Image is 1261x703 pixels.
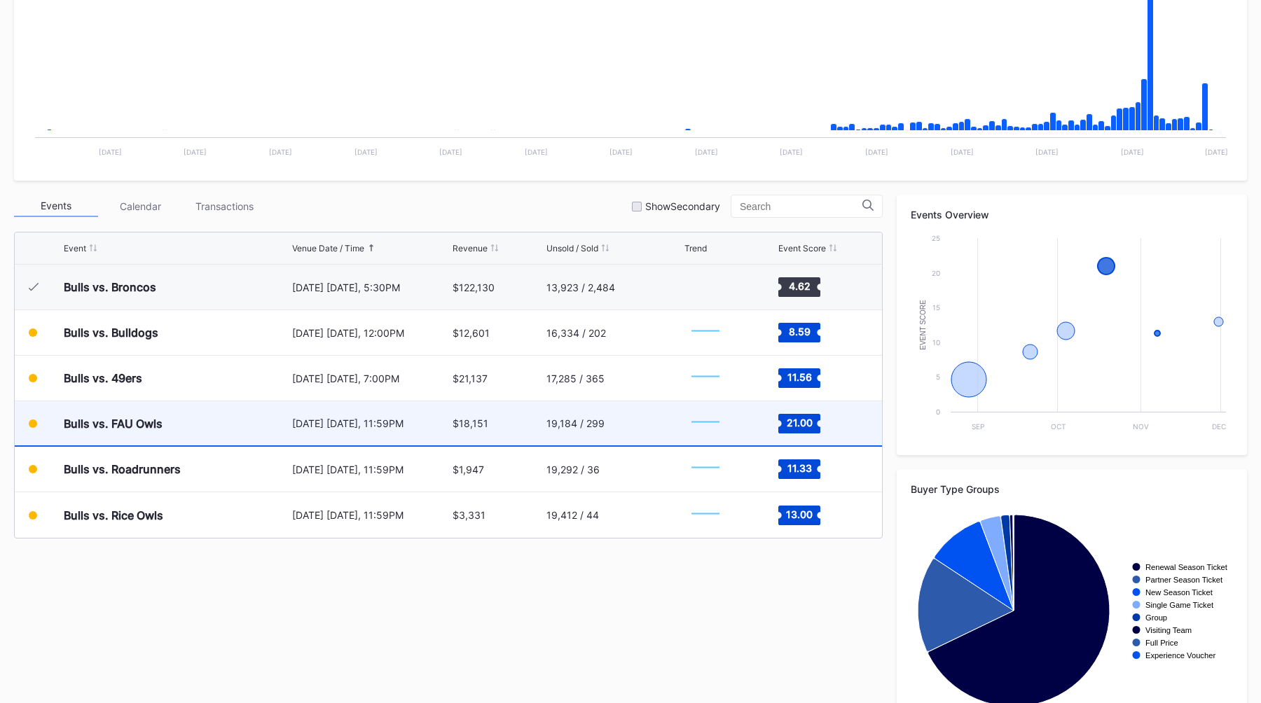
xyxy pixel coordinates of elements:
svg: Chart title [911,231,1233,441]
text: 0 [936,408,940,416]
div: Event Score [778,243,826,253]
text: Dec [1212,422,1226,431]
text: 5 [936,373,940,381]
div: $3,331 [453,509,485,521]
svg: Chart title [684,361,726,396]
div: 13,923 / 2,484 [546,281,615,293]
div: 19,184 / 299 [546,417,605,429]
text: [DATE] [525,148,548,156]
text: Single Game Ticket [1145,601,1214,609]
div: Event [64,243,86,253]
div: Calendar [98,195,182,217]
div: Bulls vs. FAU Owls [64,417,163,431]
text: [DATE] [609,148,633,156]
svg: Chart title [684,270,726,305]
div: Bulls vs. 49ers [64,371,142,385]
div: [DATE] [DATE], 11:59PM [292,464,450,475]
text: [DATE] [184,148,207,156]
text: Group [1145,613,1167,622]
div: Revenue [453,243,488,253]
svg: Chart title [684,315,726,350]
text: Oct [1051,422,1066,431]
div: Show Secondary [645,200,720,212]
div: Events Overview [911,209,1233,221]
text: 11.56 [787,371,811,383]
text: [DATE] [354,148,378,156]
text: Nov [1133,422,1149,431]
text: Renewal Season Ticket [1145,563,1228,571]
text: Sep [972,422,984,431]
div: Transactions [182,195,266,217]
div: Buyer Type Groups [911,483,1233,495]
text: [DATE] [99,148,122,156]
text: 13.00 [786,508,813,520]
text: 4.62 [788,280,810,292]
text: [DATE] [695,148,718,156]
input: Search [740,201,862,212]
text: [DATE] [951,148,974,156]
text: 20 [932,269,940,277]
div: [DATE] [DATE], 7:00PM [292,373,450,384]
text: 25 [932,234,940,242]
text: 11.33 [787,462,811,474]
text: New Season Ticket [1145,588,1213,597]
div: $122,130 [453,281,495,293]
div: [DATE] [DATE], 11:59PM [292,417,450,429]
text: [DATE] [1035,148,1059,156]
div: Bulls vs. Bulldogs [64,326,158,340]
text: Experience Voucher [1145,651,1215,660]
div: 16,334 / 202 [546,327,606,339]
div: $21,137 [453,373,488,384]
div: $1,947 [453,464,484,475]
text: 8.59 [788,326,810,337]
text: [DATE] [269,148,292,156]
div: Bulls vs. Roadrunners [64,462,181,476]
svg: Chart title [684,406,726,441]
div: [DATE] [DATE], 12:00PM [292,327,450,339]
text: [DATE] [780,148,803,156]
text: [DATE] [1205,148,1228,156]
div: Events [14,195,98,217]
text: [DATE] [865,148,888,156]
text: 21.00 [786,416,812,428]
text: [DATE] [439,148,462,156]
svg: Chart title [684,452,726,487]
text: Partner Season Ticket [1145,576,1223,584]
div: Bulls vs. Broncos [64,280,156,294]
div: $18,151 [453,417,488,429]
div: Trend [684,243,707,253]
div: 17,285 / 365 [546,373,605,384]
div: [DATE] [DATE], 11:59PM [292,509,450,521]
div: [DATE] [DATE], 5:30PM [292,281,450,293]
text: 15 [932,303,940,312]
text: Visiting Team [1145,626,1192,634]
div: 19,412 / 44 [546,509,599,521]
svg: Chart title [684,498,726,533]
div: Bulls vs. Rice Owls [64,508,163,522]
text: Event Score [919,300,927,350]
div: Venue Date / Time [292,243,364,253]
div: Unsold / Sold [546,243,598,253]
text: 10 [932,338,940,347]
text: Full Price [1145,639,1178,647]
div: 19,292 / 36 [546,464,600,475]
text: [DATE] [1121,148,1144,156]
div: $12,601 [453,327,490,339]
